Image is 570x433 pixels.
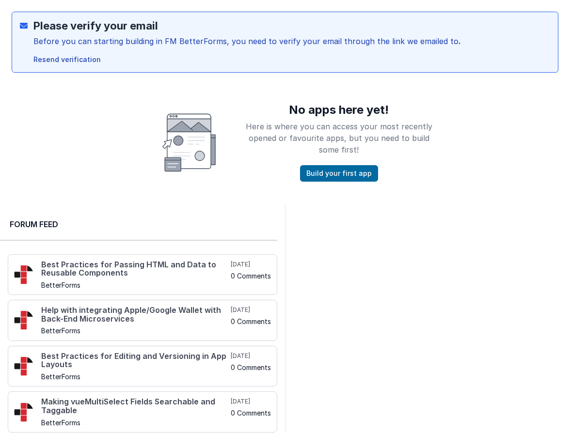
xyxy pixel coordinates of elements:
[231,398,271,405] h5: [DATE]
[41,306,229,323] h4: Help with integrating Apple/Google Wallet with Back-End Microservices
[14,402,33,422] img: 295_2.png
[41,261,229,278] h4: Best Practices for Passing HTML and Data to Reusable Components
[41,419,229,426] h5: BetterForms
[459,36,461,46] strong: .
[33,35,461,47] div: Before you can starting building in FM BetterForms, you need to verify your email through the lin...
[231,364,271,371] h5: 0 Comments
[243,104,435,116] h1: No apps here yet!
[8,254,277,295] a: Best Practices for Passing HTML and Data to Reusable Components BetterForms [DATE] 0 Comments
[231,352,271,360] h5: [DATE]
[231,272,271,279] h5: 0 Comments
[41,327,229,334] h5: BetterForms
[231,318,271,325] h5: 0 Comments
[162,104,216,181] img: Smiley face
[41,398,229,415] h4: Making vueMultiSelect Fields Searchable and Taggable
[41,281,229,289] h5: BetterForms
[8,300,277,341] a: Help with integrating Apple/Google Wallet with Back-End Microservices BetterForms [DATE] 0 Comments
[30,52,105,67] button: Resend verification
[14,356,33,376] img: 295_2.png
[41,373,229,380] h5: BetterForms
[300,165,378,182] button: Build your first app
[231,261,271,268] h5: [DATE]
[231,306,271,314] h5: [DATE]
[231,409,271,417] h5: 0 Comments
[243,121,435,155] p: Here is where you can access your most recently opened or favourite apps, but you need to build s...
[8,391,277,433] a: Making vueMultiSelect Fields Searchable and Taggable BetterForms [DATE] 0 Comments
[8,346,277,387] a: Best Practices for Editing and Versioning in App Layouts BetterForms [DATE] 0 Comments
[33,20,461,31] h2: Please verify your email
[41,352,229,369] h4: Best Practices for Editing and Versioning in App Layouts
[10,218,268,230] h2: Forum Feed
